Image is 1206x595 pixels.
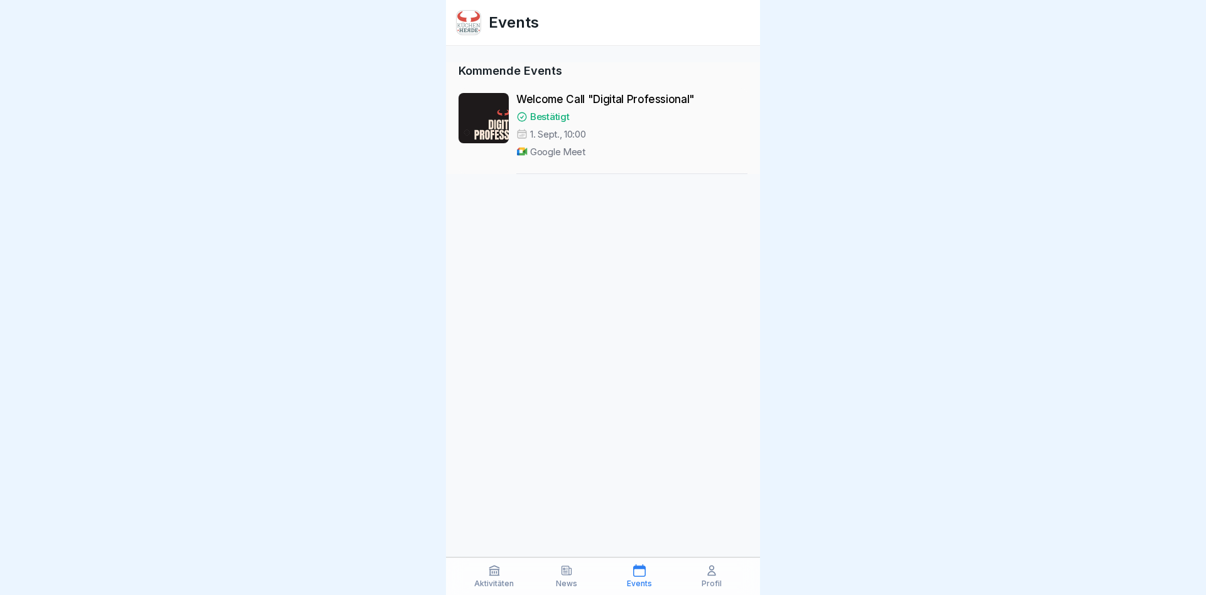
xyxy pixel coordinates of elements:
[530,146,585,158] p: Google Meet
[489,11,539,34] h1: Events
[459,62,747,79] p: Kommende Events
[459,88,747,174] a: Welcome Call "Digital Professional"Bestätigt1. Sept., 10:00Google Meet
[474,579,514,588] p: Aktivitäten
[556,579,577,588] p: News
[530,128,586,141] p: 1. Sept., 10:00
[516,93,747,106] p: Welcome Call "Digital Professional"
[627,579,652,588] p: Events
[702,579,722,588] p: Profil
[457,11,481,35] img: vyjpw951skg073owmonln6kd.png
[530,111,569,123] p: Bestätigt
